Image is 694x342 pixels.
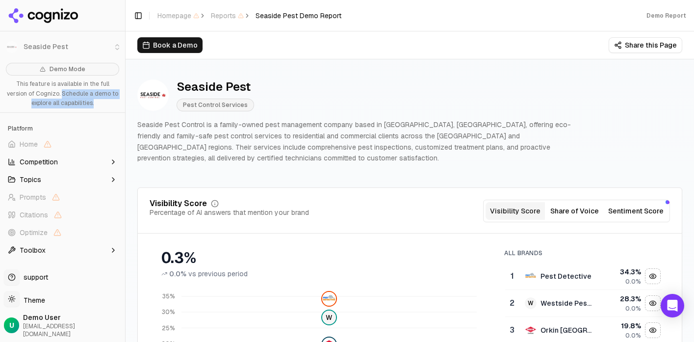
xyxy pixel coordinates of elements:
[625,332,641,340] span: 0.0%
[322,311,336,324] span: W
[540,298,594,308] div: Westside Pest Control
[4,242,121,258] button: Toolbox
[177,79,254,95] div: Seaside Pest
[525,270,537,282] img: pest detective
[6,79,119,108] p: This feature is available in the full version of Cognizo. Schedule a demo to explore all capabili...
[137,79,169,111] img: Seaside Pest
[625,278,641,286] span: 0.0%
[157,11,341,21] nav: breadcrumb
[509,297,515,309] div: 2
[23,313,121,322] span: Demo User
[645,295,661,311] button: Hide westside pest control data
[20,245,46,255] span: Toolbox
[50,65,85,73] span: Demo Mode
[137,119,577,164] p: Seaside Pest Control is a family-owned pest management company based in [GEOGRAPHIC_DATA], [GEOGR...
[625,305,641,313] span: 0.0%
[4,121,121,136] div: Platform
[509,324,515,336] div: 3
[20,272,48,282] span: support
[169,269,186,279] span: 0.0%
[150,200,207,208] div: Visibility Score
[162,324,175,332] tspan: 25%
[540,325,594,335] div: Orkin [GEOGRAPHIC_DATA]
[211,11,244,21] span: Reports
[4,154,121,170] button: Competition
[545,202,604,220] button: Share of Voice
[505,263,662,290] tr: 1pest detectivePest Detective34.3%0.0%Hide pest detective data
[20,210,48,220] span: Citations
[525,324,537,336] img: orkin canada
[256,11,341,21] span: Seaside Pest Demo Report
[20,175,41,184] span: Topics
[20,157,58,167] span: Competition
[646,12,686,20] div: Demo Report
[9,320,14,330] span: U
[504,249,662,257] div: All Brands
[162,308,175,316] tspan: 30%
[602,267,641,277] div: 34.3 %
[20,296,45,305] span: Theme
[162,292,175,300] tspan: 35%
[20,228,48,237] span: Optimize
[20,192,46,202] span: Prompts
[150,208,309,217] div: Percentage of AI answers that mention your brand
[609,37,682,53] button: Share this Page
[188,269,248,279] span: vs previous period
[604,202,668,220] button: Sentiment Score
[23,322,121,338] span: [EMAIL_ADDRESS][DOMAIN_NAME]
[137,37,203,53] button: Book a Demo
[645,268,661,284] button: Hide pest detective data
[661,294,684,317] div: Open Intercom Messenger
[486,202,545,220] button: Visibility Score
[161,249,485,267] div: 0.3%
[505,290,662,317] tr: 2WWestside Pest Control28.3%0.0%Hide westside pest control data
[20,139,38,149] span: Home
[177,99,254,111] span: Pest Control Services
[509,270,515,282] div: 1
[602,294,641,304] div: 28.3 %
[540,271,591,281] div: Pest Detective
[645,322,661,338] button: Hide orkin canada data
[525,297,537,309] span: W
[157,11,199,21] span: Homepage
[4,172,121,187] button: Topics
[322,292,336,306] img: pest detective
[602,321,641,331] div: 19.8 %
